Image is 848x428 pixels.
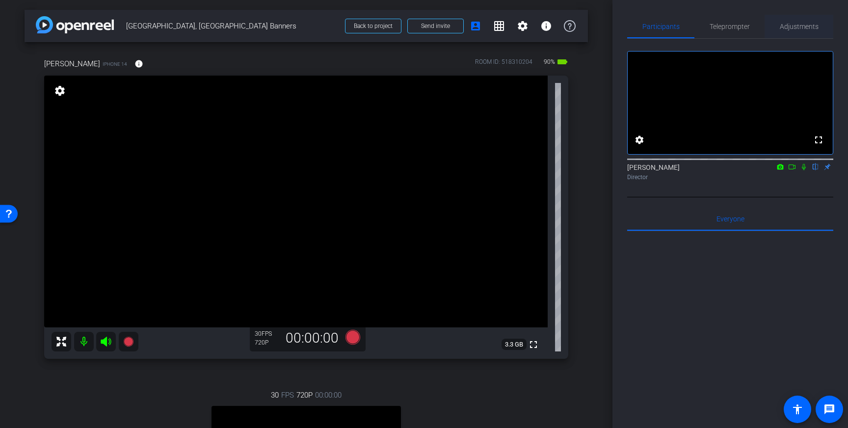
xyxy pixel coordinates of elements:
[780,23,819,30] span: Adjustments
[36,16,114,33] img: app-logo
[315,390,342,401] span: 00:00:00
[281,390,294,401] span: FPS
[813,134,824,146] mat-icon: fullscreen
[44,58,100,69] span: [PERSON_NAME]
[823,403,835,415] mat-icon: message
[134,59,143,68] mat-icon: info
[255,339,279,347] div: 720P
[421,22,450,30] span: Send invite
[126,16,339,36] span: [GEOGRAPHIC_DATA], [GEOGRAPHIC_DATA] Banners
[710,23,750,30] span: Teleprompter
[627,173,833,182] div: Director
[792,403,803,415] mat-icon: accessibility
[255,330,279,338] div: 30
[502,339,527,350] span: 3.3 GB
[345,19,401,33] button: Back to project
[296,390,313,401] span: 720P
[528,339,539,350] mat-icon: fullscreen
[407,19,464,33] button: Send invite
[517,20,529,32] mat-icon: settings
[810,162,821,171] mat-icon: flip
[627,162,833,182] div: [PERSON_NAME]
[716,215,744,222] span: Everyone
[354,23,393,29] span: Back to project
[634,134,645,146] mat-icon: settings
[470,20,481,32] mat-icon: account_box
[556,56,568,68] mat-icon: battery_std
[262,330,272,337] span: FPS
[542,54,556,70] span: 90%
[642,23,680,30] span: Participants
[279,330,345,347] div: 00:00:00
[103,60,127,68] span: iPhone 14
[493,20,505,32] mat-icon: grid_on
[53,85,67,97] mat-icon: settings
[540,20,552,32] mat-icon: info
[475,57,532,72] div: ROOM ID: 518310204
[271,390,279,401] span: 30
